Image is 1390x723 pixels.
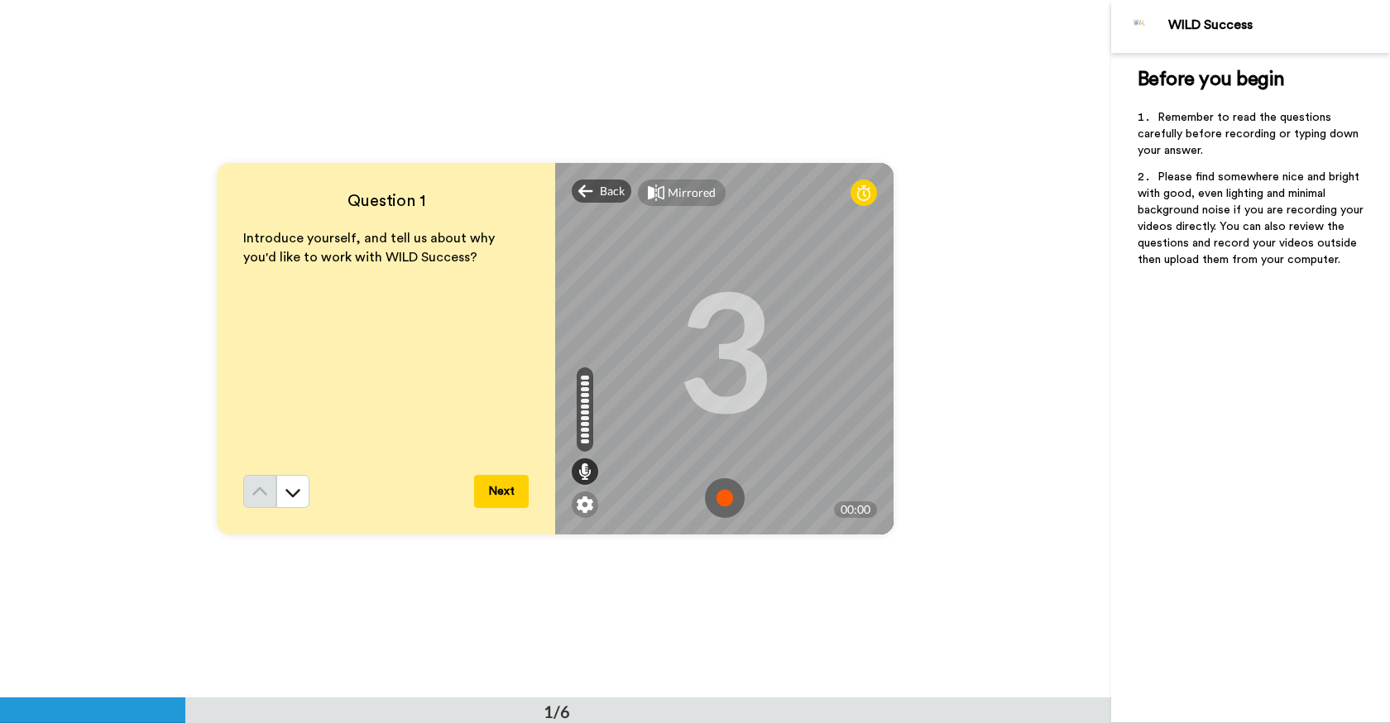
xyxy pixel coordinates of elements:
[517,700,597,723] div: 1/6
[572,180,631,203] div: Back
[668,184,716,201] div: Mirrored
[243,189,529,213] h4: Question 1
[600,183,625,199] span: Back
[1120,7,1160,46] img: Profile Image
[834,501,877,518] div: 00:00
[474,475,529,508] button: Next
[1138,171,1367,266] span: Please find somewhere nice and bright with good, even lighting and minimal background noise if yo...
[1138,112,1362,156] span: Remember to read the questions carefully before recording or typing down your answer.
[677,287,773,411] div: 3
[705,478,745,518] img: ic_record_start.svg
[243,232,498,264] span: Introduce yourself, and tell us about why you'd like to work with WILD Success?
[1138,69,1284,89] span: Before you begin
[1168,17,1389,33] div: WILD Success
[577,496,593,513] img: ic_gear.svg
